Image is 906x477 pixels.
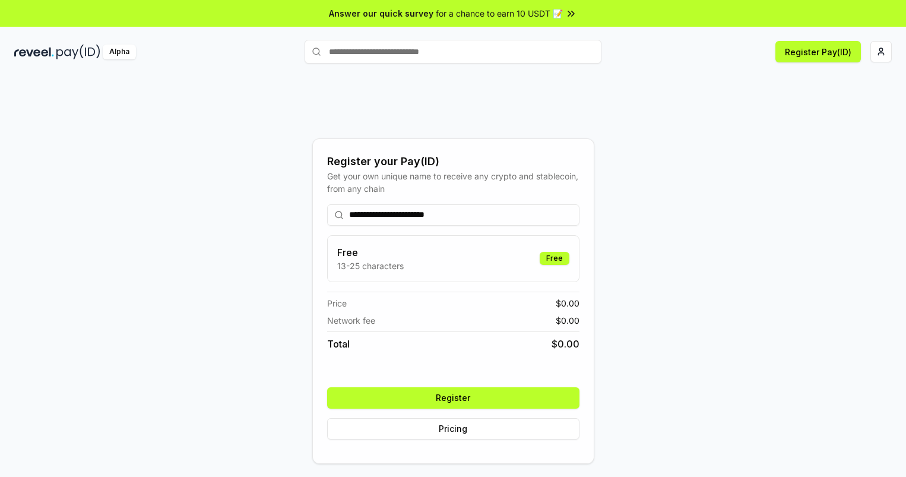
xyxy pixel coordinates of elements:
[327,297,347,309] span: Price
[327,314,375,327] span: Network fee
[327,153,579,170] div: Register your Pay(ID)
[337,245,404,260] h3: Free
[540,252,569,265] div: Free
[775,41,861,62] button: Register Pay(ID)
[327,418,579,440] button: Pricing
[556,314,579,327] span: $ 0.00
[556,297,579,309] span: $ 0.00
[14,45,54,59] img: reveel_dark
[56,45,100,59] img: pay_id
[327,170,579,195] div: Get your own unique name to receive any crypto and stablecoin, from any chain
[436,7,563,20] span: for a chance to earn 10 USDT 📝
[337,260,404,272] p: 13-25 characters
[552,337,579,351] span: $ 0.00
[103,45,136,59] div: Alpha
[327,337,350,351] span: Total
[327,387,579,409] button: Register
[329,7,433,20] span: Answer our quick survey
